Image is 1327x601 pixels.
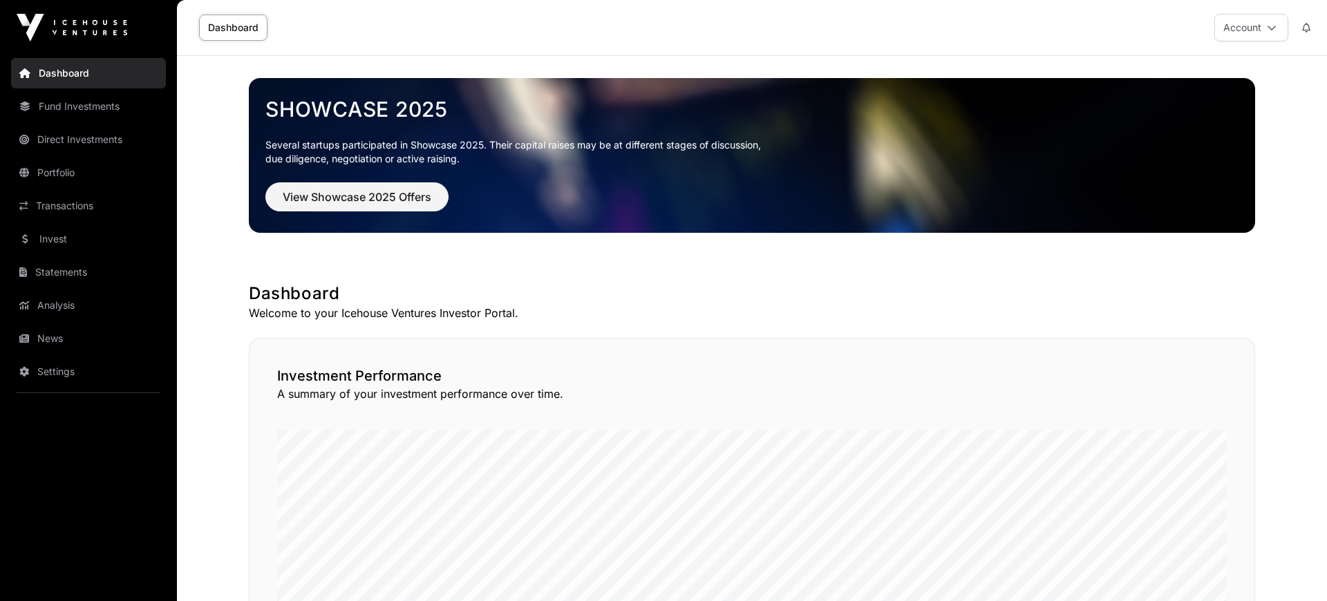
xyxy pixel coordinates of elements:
[11,124,166,155] a: Direct Investments
[11,191,166,221] a: Transactions
[11,290,166,321] a: Analysis
[265,97,1239,122] a: Showcase 2025
[11,224,166,254] a: Invest
[265,138,1239,166] p: Several startups participated in Showcase 2025. Their capital raises may be at different stages o...
[17,14,127,41] img: Icehouse Ventures Logo
[249,305,1255,321] p: Welcome to your Icehouse Ventures Investor Portal.
[277,366,1227,385] h2: Investment Performance
[249,78,1255,233] img: Showcase 2025
[265,182,449,211] button: View Showcase 2025 Offers
[283,189,431,205] span: View Showcase 2025 Offers
[11,58,166,88] a: Dashboard
[11,91,166,122] a: Fund Investments
[11,356,166,387] a: Settings
[1214,14,1288,41] button: Account
[11,158,166,188] a: Portfolio
[199,15,267,41] a: Dashboard
[277,385,1227,402] p: A summary of your investment performance over time.
[265,196,449,210] a: View Showcase 2025 Offers
[11,323,166,354] a: News
[249,283,1255,305] h1: Dashboard
[11,257,166,287] a: Statements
